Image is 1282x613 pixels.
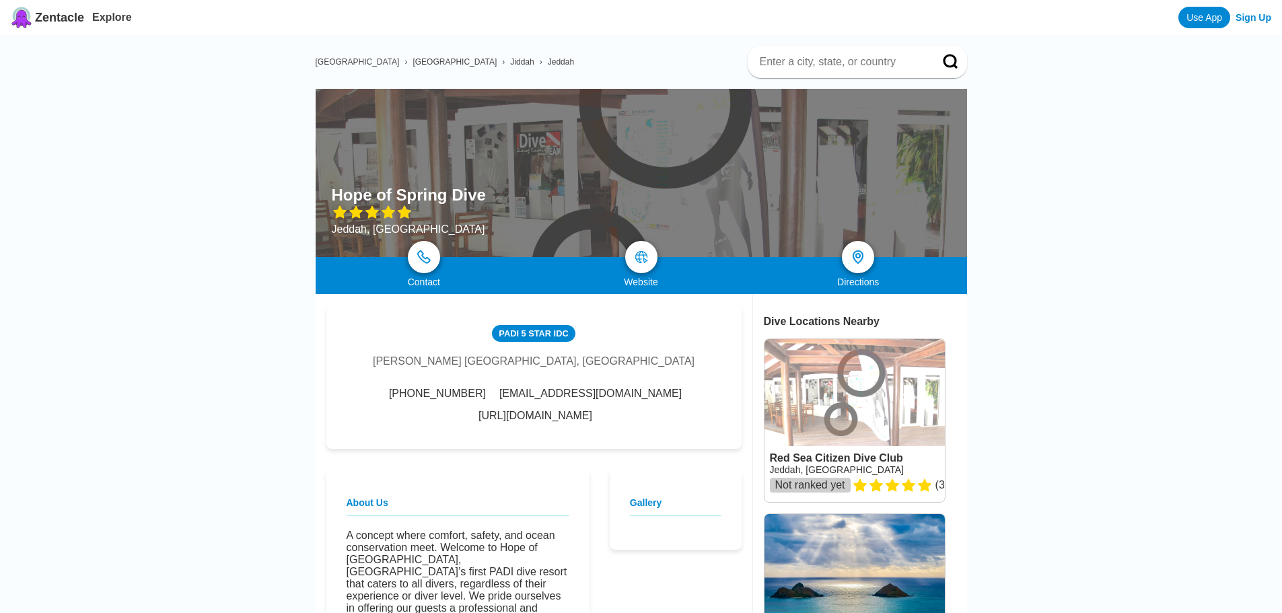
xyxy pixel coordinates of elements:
a: directions [842,241,874,273]
a: Jiddah [510,57,534,67]
a: [URL][DOMAIN_NAME] [478,410,592,422]
span: [PHONE_NUMBER] [389,388,486,400]
a: [GEOGRAPHIC_DATA] [413,57,497,67]
a: Jeddah, [GEOGRAPHIC_DATA] [770,464,904,475]
span: › [540,57,542,67]
span: › [404,57,407,67]
div: Contact [316,277,533,287]
a: [GEOGRAPHIC_DATA] [316,57,400,67]
a: map [625,241,657,273]
span: [EMAIL_ADDRESS][DOMAIN_NAME] [499,388,682,400]
div: Dive Locations Nearby [764,316,967,328]
a: Jeddah [548,57,574,67]
img: Zentacle logo [11,7,32,28]
h2: Gallery [630,497,721,516]
a: Use App [1178,7,1230,28]
img: phone [417,250,431,264]
span: Zentacle [35,11,84,25]
h2: About Us [347,497,569,516]
div: Website [532,277,750,287]
img: map [635,250,648,264]
a: Zentacle logoZentacle [11,7,84,28]
div: [PERSON_NAME] [GEOGRAPHIC_DATA], [GEOGRAPHIC_DATA] [373,355,695,367]
div: Directions [750,277,967,287]
input: Enter a city, state, or country [758,55,924,69]
img: directions [850,249,866,265]
a: Sign Up [1236,12,1271,23]
a: Explore [92,11,132,23]
h1: Hope of Spring Dive [332,186,486,205]
span: › [502,57,505,67]
div: Jeddah, [GEOGRAPHIC_DATA] [332,223,486,236]
div: PADI 5 Star IDC [492,325,575,342]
